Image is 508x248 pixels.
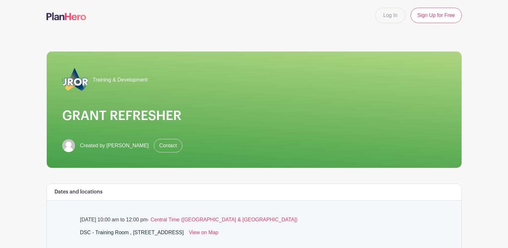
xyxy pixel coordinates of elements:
img: 2023_COA_Horiz_Logo_PMS_BlueStroke%204.png [62,67,88,93]
a: View on Map [189,229,218,239]
span: - Central Time ([GEOGRAPHIC_DATA] & [GEOGRAPHIC_DATA]) [147,217,297,222]
img: logo-507f7623f17ff9eddc593b1ce0a138ce2505c220e1c5a4e2b4648c50719b7d32.svg [46,13,86,20]
h1: GRANT REFRESHER [62,108,446,124]
div: DSC - Training Room , [STREET_ADDRESS] [80,229,184,239]
span: Training & Development [93,76,148,84]
span: Created by [PERSON_NAME] [80,142,149,150]
a: Log In [375,8,405,23]
img: default-ce2991bfa6775e67f084385cd625a349d9dcbb7a52a09fb2fda1e96e2d18dcdb.png [62,139,75,152]
a: Sign Up for Free [411,8,462,23]
a: Contact [154,139,182,152]
h6: Dates and locations [54,189,103,195]
p: [DATE] 10:00 am to 12:00 pm [78,216,431,224]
